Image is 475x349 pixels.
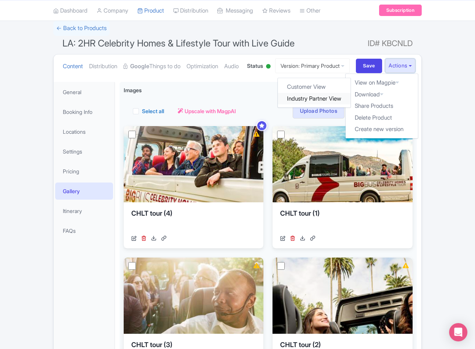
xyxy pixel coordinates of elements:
a: Customer View [278,81,351,93]
a: FAQs [55,222,113,239]
a: Content [63,54,83,78]
a: Create new version [346,123,418,135]
a: Gallery [55,183,113,200]
div: CHLT tour (1) [280,208,405,231]
span: Images [124,86,142,94]
a: Share Products [346,100,418,112]
a: Distribution [89,54,117,78]
span: ID# KBCNLD [368,36,413,51]
a: Settings [55,143,113,160]
a: Pricing [55,163,113,180]
input: Save [356,59,383,73]
a: View on Magpie [346,77,418,89]
a: Subscription [379,5,422,16]
div: Open Intercom Messenger [449,323,467,341]
span: Upscale with MagpAI [185,107,236,115]
div: CHLT tour (4) [131,208,256,231]
a: Download [346,89,418,101]
span: Status [247,62,263,70]
label: Select all [142,107,164,115]
a: ← Back to Products [53,21,110,36]
a: General [55,83,113,101]
a: Locations [55,123,113,140]
strong: Google [130,62,149,71]
a: Itinerary [55,202,113,219]
a: Booking Info [55,103,113,120]
span: LA: 2HR Celebrity Homes & Lifestyle Tour with Live Guide [62,38,295,49]
button: Actions [385,59,415,73]
a: Industry Partner View [278,93,351,105]
a: Optimization [186,54,218,78]
a: Audio [224,54,239,78]
a: Delete Product [346,112,418,124]
a: GoogleThings to do [123,54,180,78]
div: Active [265,61,272,73]
a: Upload Photos [293,103,344,118]
a: Upscale with MagpAI [178,107,236,115]
a: Version: Primary Product [275,58,350,73]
